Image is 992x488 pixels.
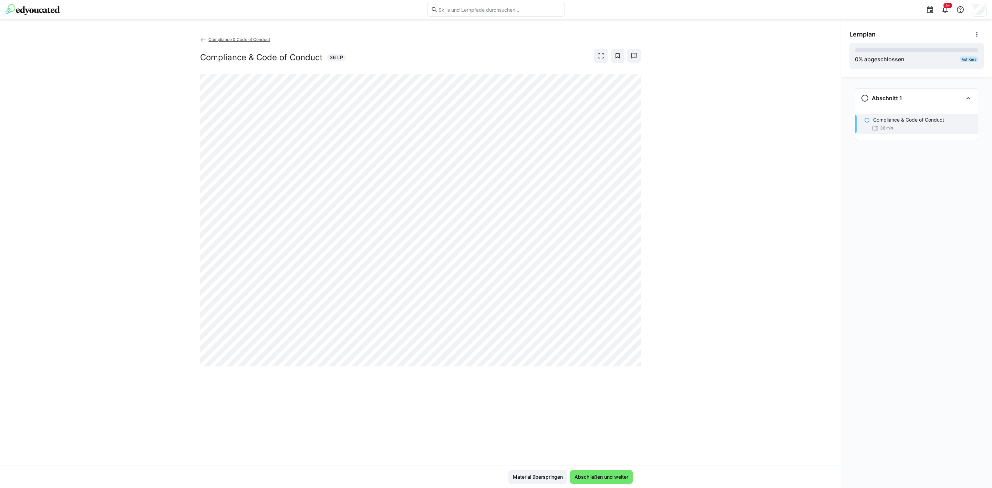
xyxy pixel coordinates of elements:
button: Material überspringen [508,470,567,484]
span: 9+ [945,3,950,8]
button: Abschließen und weiter [570,470,633,484]
h3: Abschnitt 1 [872,95,902,102]
input: Skills und Lernpfade durchsuchen… [438,7,561,13]
div: Auf Kurs [960,56,978,62]
span: Material überspringen [512,474,564,480]
span: Lernplan [849,31,876,38]
span: Abschließen und weiter [573,474,629,480]
span: 36 LP [330,54,343,61]
a: Compliance & Code of Conduct [200,37,270,42]
div: % abgeschlossen [855,55,905,63]
p: Compliance & Code of Conduct [873,116,944,123]
span: 36 min [880,125,893,131]
span: Compliance & Code of Conduct [208,37,270,42]
span: 0 [855,56,858,63]
h2: Compliance & Code of Conduct [200,52,323,63]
